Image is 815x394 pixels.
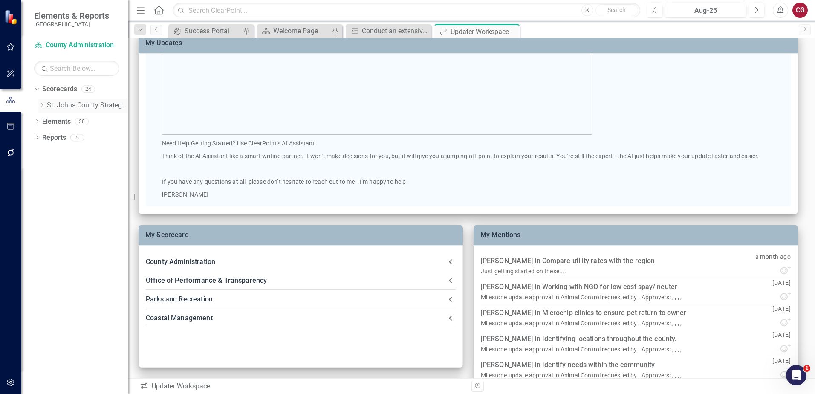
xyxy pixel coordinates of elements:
[542,361,655,369] a: Identify needs within the community
[665,3,746,18] button: Aug-25
[772,304,791,317] p: [DATE]
[42,117,71,127] a: Elements
[481,307,686,319] div: [PERSON_NAME] in
[146,312,445,324] div: Coastal Management
[75,118,89,125] div: 20
[656,213,686,230] div: Not Started
[481,281,677,293] div: [PERSON_NAME] in
[542,335,676,343] a: Identifying locations throughout the county.
[348,26,429,36] a: Conduct an extensive communications campaign to recruit volunteers
[162,139,759,148] p: Need Help Getting Started? Use ClearPoint’s AI Assistant
[47,101,128,110] a: St. Johns County Strategic Plan
[542,309,687,317] a: Microchip clinics to ensure pet return to owner
[481,255,655,267] div: [PERSON_NAME] in
[70,134,84,141] div: 5
[139,271,462,290] div: Office of Performance & Transparency
[772,330,791,343] p: [DATE]
[542,257,655,265] a: Compare utility rates with the region
[668,6,743,16] div: Aug-25
[173,3,640,18] input: Search ClearPoint...
[772,356,791,369] p: [DATE]
[259,26,329,36] a: Welcome Page
[42,84,77,94] a: Scorecards
[362,26,429,36] div: Conduct an extensive communications campaign to recruit volunteers
[481,371,682,380] div: Milestone update approval in Animal Control requested by . Approvers: , , , ,
[139,252,462,271] div: County Administration
[162,190,759,199] p: [PERSON_NAME]
[480,231,521,239] a: My Mentions
[451,26,517,37] div: Updater Workspace
[162,177,759,186] p: If you have any questions at all, please don’t hesitate to reach out to me—I’m happy to help-
[614,213,639,230] div: Milestone
[34,11,109,21] span: Elements & Reports
[139,309,462,327] div: Coastal Management
[273,26,329,36] div: Welcome Page
[34,41,119,50] a: County Administration
[772,278,791,291] p: [DATE]
[171,26,241,36] a: Success Portal
[803,365,810,372] span: 1
[81,86,95,93] div: 24
[481,359,655,371] div: [PERSON_NAME] in
[4,10,19,25] img: ClearPoint Strategy
[146,293,445,305] div: Parks and Recreation
[145,231,189,239] a: My Scorecard
[704,213,723,230] div: Aug-25
[145,39,182,47] a: My Updates
[481,319,682,327] div: Milestone update approval in Animal Control requested by . Approvers: , , , ,
[162,152,759,160] p: Think of the AI Assistant like a smart writing partner. It won’t make decisions for you, but it w...
[607,6,626,13] span: Search
[161,212,598,222] p: Publish data dashboards on County website
[146,275,445,287] div: Office of Performance & Transparency
[139,290,462,309] div: Parks and Recreation
[481,267,566,275] div: Just getting started on these....
[542,283,677,291] a: Working with NGO for low cost spay/ neuter
[42,133,66,143] a: Reports
[146,256,445,268] div: County Administration
[481,345,682,353] div: Milestone update approval in Animal Control requested by . Approvers: , , , ,
[140,382,465,391] div: Updater Workspace
[740,213,772,230] div: Collaborator
[481,293,682,301] div: Milestone update approval in Animal Control requested by . Approvers: , , , ,
[792,3,808,18] button: CG
[755,252,791,265] p: a month ago
[34,21,109,28] small: [GEOGRAPHIC_DATA]
[481,333,676,345] div: [PERSON_NAME] in
[786,365,806,385] iframe: Intercom live chat
[185,26,241,36] div: Success Portal
[34,61,119,76] input: Search Below...
[595,4,638,16] button: Search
